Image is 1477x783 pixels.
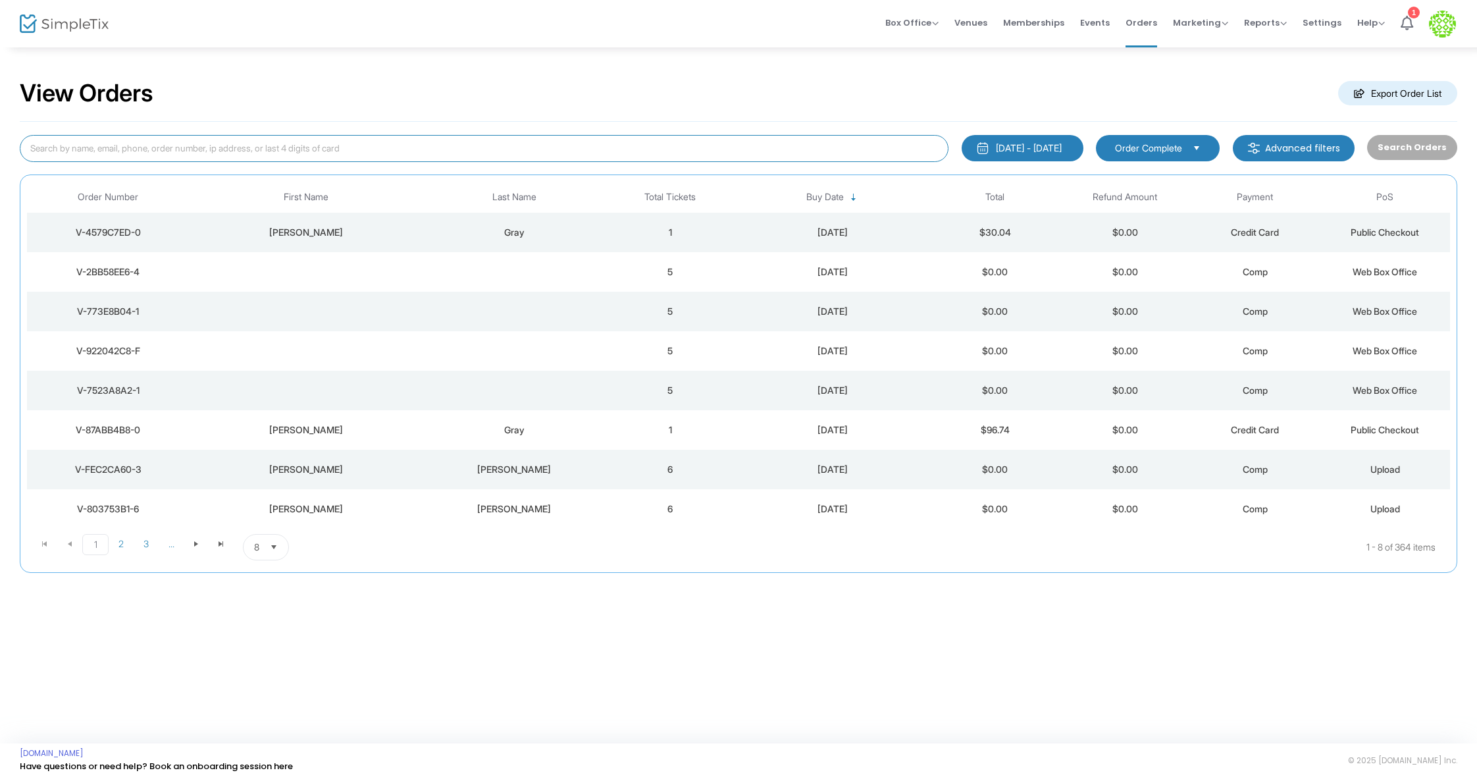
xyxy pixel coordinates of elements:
div: Wes [193,463,420,476]
span: Comp [1243,345,1268,356]
span: Comp [1243,266,1268,277]
td: $0.00 [1060,450,1190,489]
span: PoS [1376,192,1393,203]
div: 8/26/2025 [738,423,927,437]
span: Buy Date [806,192,844,203]
div: V-87ABB4B8-0 [30,423,186,437]
div: 8/26/2025 [738,344,927,358]
span: Settings [1303,6,1341,40]
span: Comp [1243,503,1268,514]
td: $0.00 [1060,489,1190,529]
div: V-FEC2CA60-3 [30,463,186,476]
span: Web Box Office [1353,345,1417,356]
td: 5 [606,252,735,292]
td: 5 [606,331,735,371]
div: Wes [193,502,420,516]
span: Credit Card [1231,424,1279,435]
span: Sortable [848,192,859,203]
div: V-2BB58EE6-4 [30,265,186,279]
div: McVay [427,502,602,516]
span: Credit Card [1231,227,1279,238]
td: $0.00 [1060,331,1190,371]
td: 5 [606,371,735,410]
span: Reports [1244,16,1287,29]
button: Select [1187,141,1206,155]
td: 1 [606,213,735,252]
td: 6 [606,450,735,489]
div: 1 [1408,7,1420,18]
img: filter [1247,142,1260,155]
div: Nick [193,226,420,239]
span: Venues [954,6,987,40]
span: Go to the next page [184,534,209,554]
div: 8/26/2025 [738,305,927,318]
td: $0.00 [1060,410,1190,450]
td: $0.00 [930,292,1060,331]
td: 5 [606,292,735,331]
a: Have questions or need help? Book an onboarding session here [20,760,293,772]
span: Web Box Office [1353,306,1417,317]
span: Public Checkout [1351,424,1419,435]
td: 1 [606,410,735,450]
div: [DATE] - [DATE] [996,142,1062,155]
td: $0.00 [930,252,1060,292]
td: 6 [606,489,735,529]
span: Go to the last page [209,534,234,554]
span: 8 [254,541,259,554]
div: V-922042C8-F [30,344,186,358]
span: Orders [1126,6,1157,40]
span: Order Complete [1115,142,1182,155]
span: Page 1 [82,534,109,555]
div: V-4579C7ED-0 [30,226,186,239]
span: Order Number [78,192,138,203]
div: 8/26/2025 [738,463,927,476]
th: Total [930,182,1060,213]
span: Public Checkout [1351,227,1419,238]
td: $0.00 [1060,252,1190,292]
span: First Name [284,192,328,203]
span: Last Name [492,192,536,203]
span: Comp [1243,306,1268,317]
button: Select [265,535,283,560]
span: Go to the last page [216,539,226,549]
div: Peterson [427,463,602,476]
th: Refund Amount [1060,182,1190,213]
input: Search by name, email, phone, order number, ip address, or last 4 digits of card [20,135,948,162]
td: $0.00 [930,489,1060,529]
span: Page 2 [109,534,134,554]
td: $30.04 [930,213,1060,252]
th: Total Tickets [606,182,735,213]
span: Box Office [885,16,939,29]
div: 8/26/2025 [738,502,927,516]
div: V-803753B1-6 [30,502,186,516]
h2: View Orders [20,79,153,108]
span: Web Box Office [1353,385,1417,396]
m-button: Advanced filters [1233,135,1355,161]
div: Gray [427,226,602,239]
div: V-773E8B04-1 [30,305,186,318]
span: Page 3 [134,534,159,554]
div: Gray [427,423,602,437]
td: $0.00 [1060,371,1190,410]
span: Go to the next page [191,539,201,549]
td: $0.00 [930,371,1060,410]
div: 8/26/2025 [738,384,927,397]
td: $0.00 [1060,292,1190,331]
div: Data table [27,182,1450,529]
td: $0.00 [930,331,1060,371]
span: Upload [1370,464,1400,475]
div: 8/26/2025 [738,265,927,279]
td: $96.74 [930,410,1060,450]
m-button: Export Order List [1338,81,1457,105]
span: Comp [1243,385,1268,396]
span: Web Box Office [1353,266,1417,277]
a: [DOMAIN_NAME] [20,748,84,759]
span: Comp [1243,464,1268,475]
span: © 2025 [DOMAIN_NAME] Inc. [1348,755,1457,766]
span: Upload [1370,503,1400,514]
span: Help [1357,16,1385,29]
button: [DATE] - [DATE] [962,135,1083,161]
span: Memberships [1003,6,1064,40]
td: $0.00 [930,450,1060,489]
span: Events [1080,6,1110,40]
